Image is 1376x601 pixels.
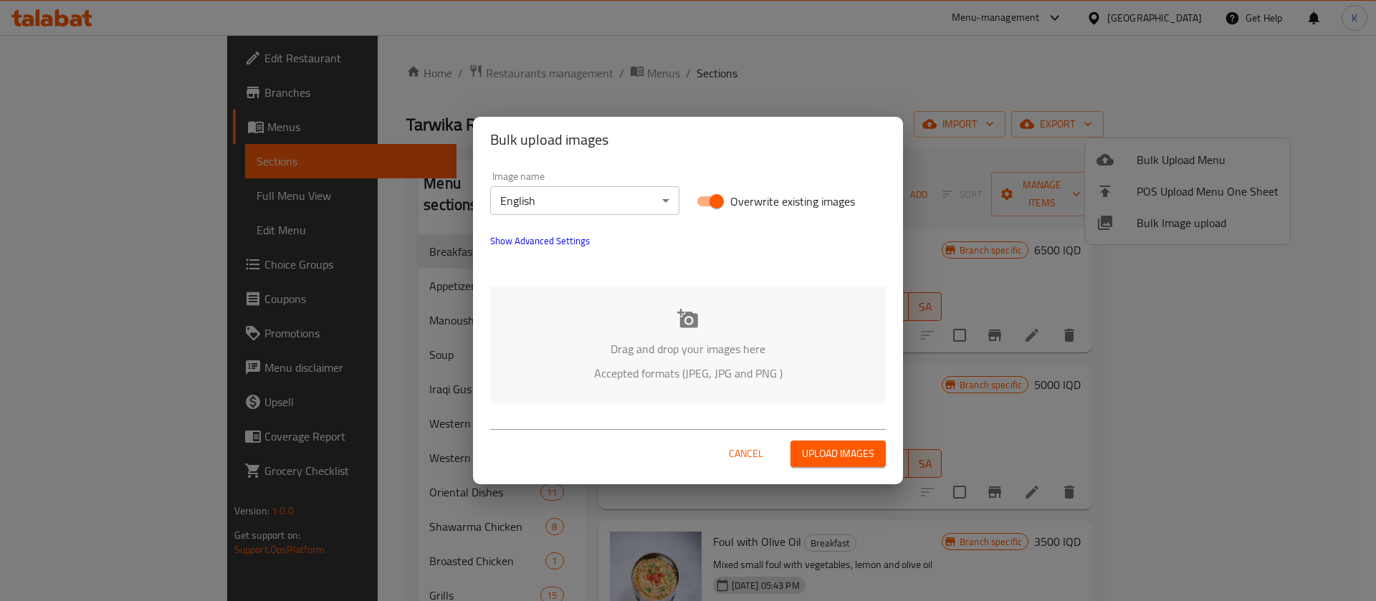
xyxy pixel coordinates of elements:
span: Cancel [729,445,763,463]
p: Accepted formats (JPEG, JPG and PNG ) [512,365,864,382]
button: Cancel [723,441,769,467]
button: Upload images [790,441,886,467]
span: Overwrite existing images [730,193,855,210]
h2: Bulk upload images [490,128,886,151]
div: English [490,186,679,215]
button: show more [482,223,598,258]
p: Drag and drop your images here [512,340,864,357]
span: Upload images [802,445,874,463]
span: Show Advanced Settings [490,232,590,249]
